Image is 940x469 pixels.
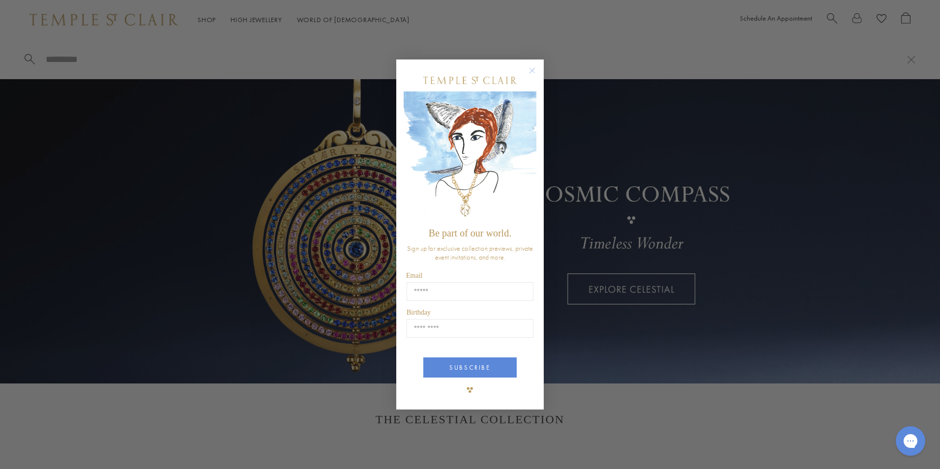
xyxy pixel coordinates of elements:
[407,309,431,316] span: Birthday
[423,77,517,84] img: Temple St. Clair
[423,357,517,378] button: SUBSCRIBE
[531,69,543,82] button: Close dialog
[407,282,533,301] input: Email
[406,272,422,279] span: Email
[404,91,536,223] img: c4a9eb12-d91a-4d4a-8ee0-386386f4f338.jpeg
[891,423,930,459] iframe: Gorgias live chat messenger
[460,380,480,400] img: TSC
[429,228,511,238] span: Be part of our world.
[407,244,533,262] span: Sign up for exclusive collection previews, private event invitations, and more.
